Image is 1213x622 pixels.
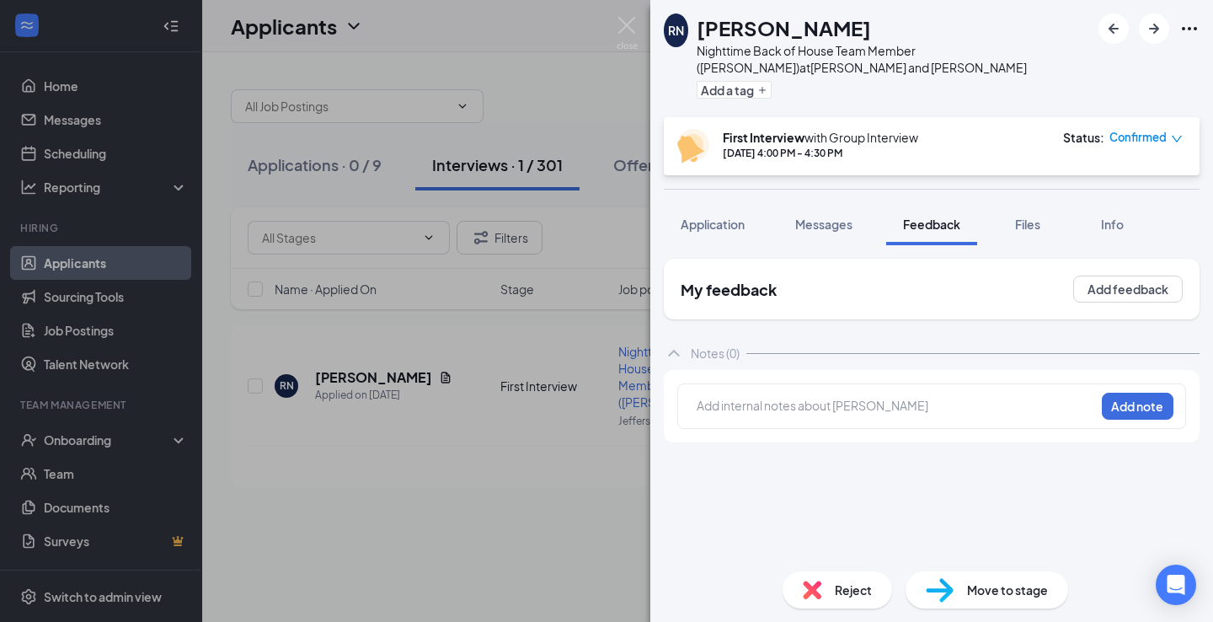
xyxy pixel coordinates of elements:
div: with Group Interview [723,129,918,146]
span: Confirmed [1109,129,1167,146]
div: Status : [1063,129,1104,146]
span: down [1171,133,1183,145]
span: Reject [835,581,872,599]
div: RN [668,22,684,39]
svg: ArrowLeftNew [1103,19,1124,39]
span: Messages [795,217,852,232]
span: Application [681,217,745,232]
div: Notes (0) [691,345,740,362]
span: Move to stage [967,581,1048,599]
button: Add feedback [1073,276,1183,303]
span: Info [1101,217,1124,232]
button: ArrowLeftNew [1098,13,1129,44]
h2: My feedback [681,279,777,300]
div: Open Intercom Messenger [1156,565,1196,605]
button: PlusAdd a tag [697,81,772,99]
b: First Interview [723,130,804,145]
button: ArrowRight [1139,13,1169,44]
button: Add note [1102,393,1173,420]
div: Nighttime Back of House Team Member ([PERSON_NAME]) at [PERSON_NAME] and [PERSON_NAME] [697,42,1090,76]
span: Feedback [903,217,960,232]
h1: [PERSON_NAME] [697,13,871,42]
span: Files [1015,217,1040,232]
svg: ArrowRight [1144,19,1164,39]
svg: Plus [757,85,767,95]
svg: ChevronUp [664,343,684,363]
svg: Ellipses [1179,19,1200,39]
div: [DATE] 4:00 PM - 4:30 PM [723,146,918,160]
